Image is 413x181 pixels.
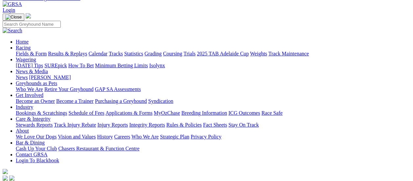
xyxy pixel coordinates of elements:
a: Breeding Information [181,110,227,116]
a: Vision and Values [58,134,96,139]
a: Stewards Reports [16,122,53,128]
a: GAP SA Assessments [95,86,141,92]
a: Calendar [88,51,107,56]
a: Contact GRSA [16,152,47,157]
a: SUREpick [44,63,67,68]
img: twitter.svg [9,175,14,181]
a: News & Media [16,69,48,74]
a: Bookings & Scratchings [16,110,67,116]
div: About [16,134,410,140]
div: News & Media [16,75,410,80]
div: Wagering [16,63,410,69]
a: Track Injury Rebate [54,122,96,128]
img: logo-grsa-white.png [26,13,31,18]
a: Isolynx [149,63,165,68]
a: [DATE] Tips [16,63,43,68]
a: Who We Are [131,134,159,139]
a: Syndication [148,98,173,104]
a: ICG Outcomes [228,110,260,116]
a: Care & Integrity [16,116,51,122]
a: Login [3,7,15,13]
a: 2025 TAB Adelaide Cup [197,51,249,56]
a: News [16,75,28,80]
a: Track Maintenance [268,51,309,56]
button: Toggle navigation [3,14,24,21]
a: Who We Are [16,86,43,92]
a: Applications & Forms [105,110,152,116]
div: Care & Integrity [16,122,410,128]
div: Get Involved [16,98,410,104]
div: Racing [16,51,410,57]
a: Get Involved [16,92,43,98]
a: History [97,134,113,139]
a: Results & Replays [48,51,87,56]
a: Stay On Track [228,122,259,128]
a: Integrity Reports [129,122,165,128]
a: Coursing [163,51,182,56]
a: Chasers Restaurant & Function Centre [58,146,139,151]
a: Race Safe [261,110,282,116]
a: Login To Blackbook [16,158,59,163]
input: Search [3,21,61,28]
a: Home [16,39,29,45]
a: How To Bet [68,63,94,68]
a: Strategic Plan [160,134,189,139]
img: Close [5,15,22,20]
a: Racing [16,45,31,50]
a: Weights [250,51,267,56]
img: GRSA [3,1,22,7]
a: Statistics [124,51,143,56]
a: Fields & Form [16,51,47,56]
a: We Love Our Dogs [16,134,57,139]
a: Schedule of Fees [68,110,104,116]
a: About [16,128,29,134]
a: Wagering [16,57,36,62]
a: Tracks [109,51,123,56]
a: Become a Trainer [56,98,94,104]
a: [PERSON_NAME] [29,75,71,80]
img: facebook.svg [3,175,8,181]
a: Grading [145,51,162,56]
a: Cash Up Your Club [16,146,57,151]
a: Industry [16,104,33,110]
a: Careers [114,134,130,139]
a: Privacy Policy [191,134,221,139]
div: Bar & Dining [16,146,410,152]
a: Trials [183,51,195,56]
a: Become an Owner [16,98,55,104]
a: MyOzChase [154,110,180,116]
a: Rules & Policies [166,122,202,128]
a: Bar & Dining [16,140,45,145]
a: Purchasing a Greyhound [95,98,147,104]
a: Retire Your Greyhound [44,86,94,92]
div: Greyhounds as Pets [16,86,410,92]
a: Greyhounds as Pets [16,80,57,86]
img: logo-grsa-white.png [3,169,8,174]
div: Industry [16,110,410,116]
a: Fact Sheets [203,122,227,128]
img: Search [3,28,22,34]
a: Minimum Betting Limits [95,63,148,68]
a: Injury Reports [97,122,128,128]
